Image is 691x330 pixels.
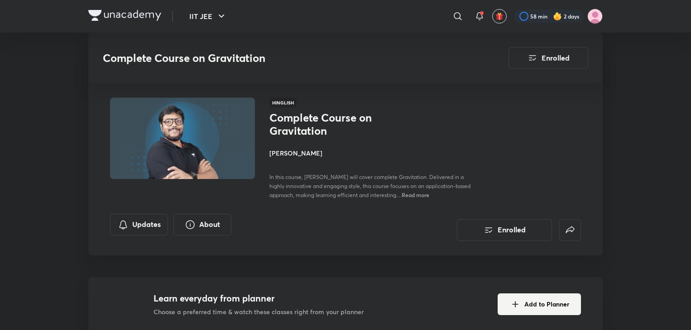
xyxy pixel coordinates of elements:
[269,174,470,198] span: In this course, [PERSON_NAME] will cover complete Gravitation. Delivered in a highly innovative a...
[492,9,507,24] button: avatar
[553,12,562,21] img: streak
[559,219,581,241] button: false
[88,10,161,21] img: Company Logo
[184,7,232,25] button: IIT JEE
[457,219,552,241] button: Enrolled
[110,214,168,236] button: Updates
[587,9,603,24] img: Adah Patil Patil
[88,10,161,23] a: Company Logo
[269,98,297,108] span: Hinglish
[109,97,256,180] img: Thumbnail
[154,307,364,316] p: Choose a preferred time & watch these classes right from your planner
[498,293,581,315] button: Add to Planner
[495,12,504,20] img: avatar
[402,191,429,198] span: Read more
[269,148,472,158] h4: [PERSON_NAME]
[269,111,417,137] h1: Complete Course on Gravitation
[173,214,231,236] button: About
[509,47,588,69] button: Enrolled
[154,292,364,305] h4: Learn everyday from planner
[103,52,457,65] h3: Complete Course on Gravitation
